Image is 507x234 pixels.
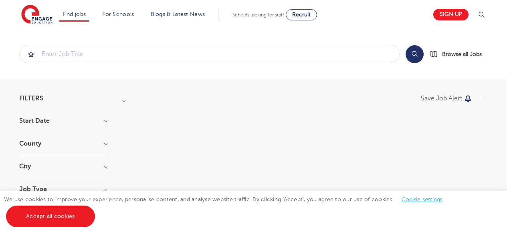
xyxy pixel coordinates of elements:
[20,45,399,63] input: Submit
[421,95,473,102] button: Save job alert
[402,196,443,202] a: Cookie settings
[151,11,205,17] a: Blogs & Latest News
[19,186,107,192] h3: Job Type
[442,50,482,59] span: Browse all Jobs
[433,9,469,20] a: Sign up
[19,95,43,102] span: Filters
[63,11,86,17] a: Find jobs
[232,12,284,18] span: Schools looking for staff
[292,12,311,18] span: Recruit
[19,45,400,63] div: Submit
[21,5,53,25] img: Engage Education
[4,196,451,219] span: We use cookies to improve your experience, personalise content, and analyse website traffic. By c...
[406,45,424,63] button: Search
[19,140,107,147] h3: County
[102,11,134,17] a: For Schools
[430,50,488,59] a: Browse all Jobs
[286,9,317,20] a: Recruit
[6,206,95,227] a: Accept all cookies
[19,163,107,170] h3: City
[421,95,462,102] p: Save job alert
[19,118,107,124] h3: Start Date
